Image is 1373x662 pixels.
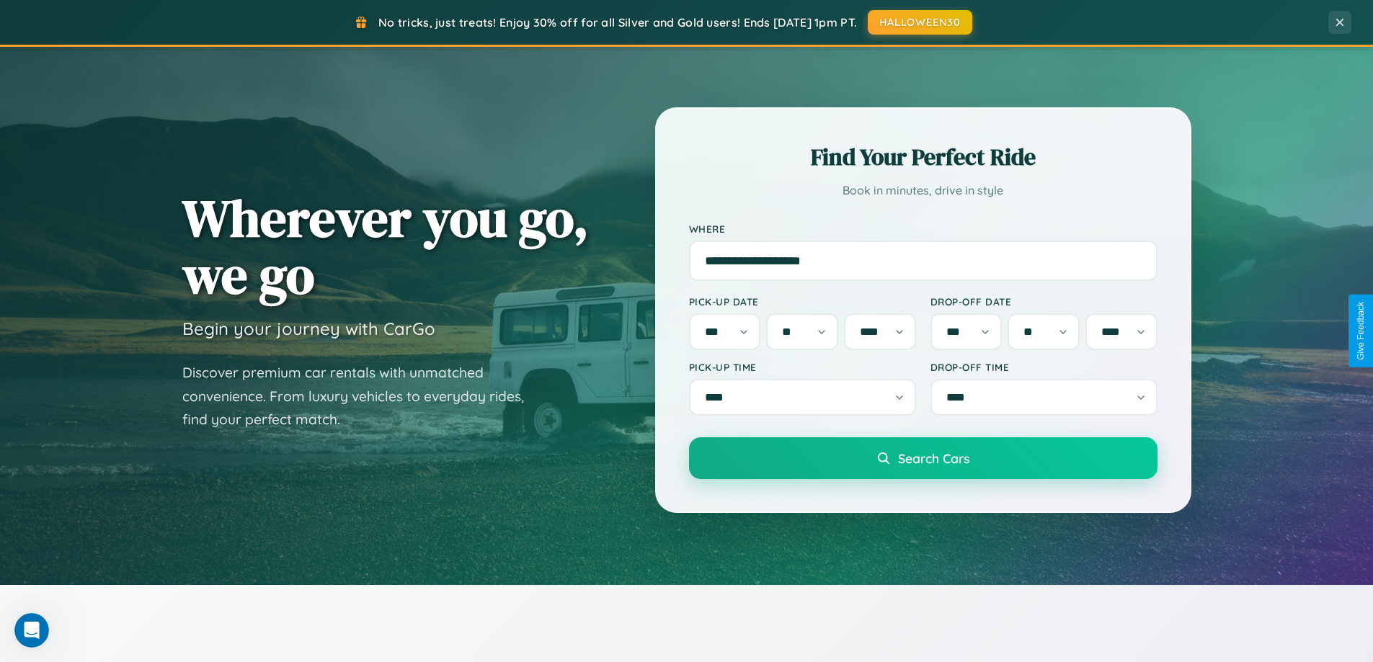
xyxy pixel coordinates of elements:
[930,295,1158,308] label: Drop-off Date
[689,141,1158,173] h2: Find Your Perfect Ride
[930,361,1158,373] label: Drop-off Time
[689,437,1158,479] button: Search Cars
[868,10,972,35] button: HALLOWEEN30
[14,613,49,648] iframe: Intercom live chat
[182,318,435,339] h3: Begin your journey with CarGo
[689,295,916,308] label: Pick-up Date
[689,361,916,373] label: Pick-up Time
[689,180,1158,201] p: Book in minutes, drive in style
[898,450,969,466] span: Search Cars
[378,15,857,30] span: No tricks, just treats! Enjoy 30% off for all Silver and Gold users! Ends [DATE] 1pm PT.
[182,189,589,303] h1: Wherever you go, we go
[182,361,543,431] p: Discover premium car rentals with unmatched convenience. From luxury vehicles to everyday rides, ...
[1356,302,1366,360] div: Give Feedback
[689,223,1158,235] label: Where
